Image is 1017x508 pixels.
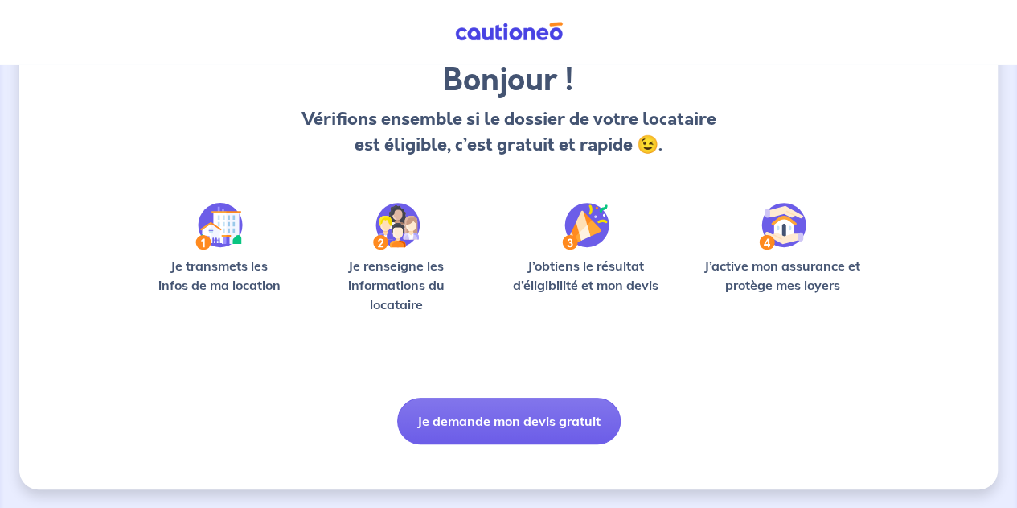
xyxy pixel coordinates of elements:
[298,106,719,158] p: Vérifions ensemble si le dossier de votre locataire est éligible, c’est gratuit et rapide 😉.
[316,256,476,314] p: Je renseigne les informations du locataire
[397,398,621,444] button: Je demande mon devis gratuit
[562,203,609,250] img: /static/f3e743aab9439237c3e2196e4328bba9/Step-3.svg
[148,256,290,295] p: Je transmets les infos de ma location
[759,203,806,250] img: /static/bfff1cf634d835d9112899e6a3df1a5d/Step-4.svg
[449,22,569,42] img: Cautioneo
[373,203,420,250] img: /static/c0a346edaed446bb123850d2d04ad552/Step-2.svg
[695,256,869,295] p: J’active mon assurance et protège mes loyers
[502,256,670,295] p: J’obtiens le résultat d’éligibilité et mon devis
[298,61,719,100] h3: Bonjour !
[195,203,243,250] img: /static/90a569abe86eec82015bcaae536bd8e6/Step-1.svg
